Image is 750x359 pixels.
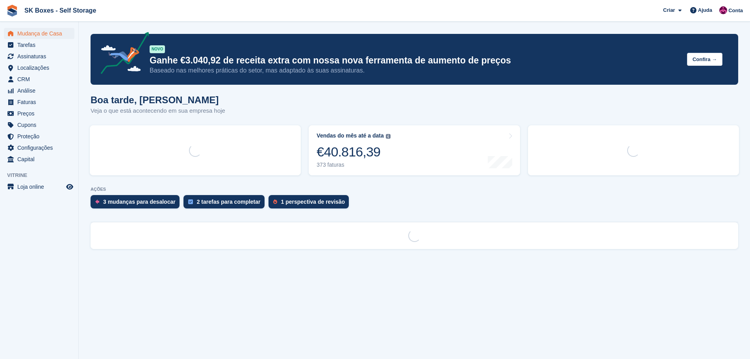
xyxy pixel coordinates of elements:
span: Análise [17,85,65,96]
span: Criar [663,6,675,14]
span: Preços [17,108,65,119]
div: 2 tarefas para completar [197,199,261,205]
a: menu [4,51,74,62]
span: Loja online [17,181,65,192]
img: icon-info-grey-7440780725fd019a000dd9b08b2336e03edf1995a4989e88bcd33f0948082b44.svg [386,134,391,139]
div: NOVO [150,45,165,53]
a: menu [4,181,74,192]
a: menu [4,97,74,108]
img: price-adjustments-announcement-icon-8257ccfd72463d97f412b2fc003d46551f7dbcb40ab6d574587a9cd5c0d94... [94,32,149,77]
a: menu [4,108,74,119]
img: task-75834270c22a3079a89374b754ae025e5fb1db73e45f91037f5363f120a921f8.svg [188,199,193,204]
p: Baseado nas melhores práticas do setor, mas adaptado às suas assinaturas. [150,66,681,75]
div: 373 faturas [317,162,390,168]
span: Proteção [17,131,65,142]
img: stora-icon-8386f47178a22dfd0bd8f6a31ec36ba5ce8667c1dd55bd0f319d3a0aa187defe.svg [6,5,18,17]
span: Conta [728,7,743,15]
a: Vendas do mês até a data €40.816,39 373 faturas [309,125,520,175]
img: prospect-51fa495bee0391a8d652442698ab0144808aea92771e9ea1ae160a38d050c398.svg [273,199,277,204]
a: 1 perspectiva de revisão [269,195,353,212]
a: menu [4,39,74,50]
a: menu [4,74,74,85]
span: Assinaturas [17,51,65,62]
h1: Boa tarde, [PERSON_NAME] [91,95,225,105]
span: Vitrine [7,171,78,179]
a: SK Boxes - Self Storage [21,4,99,17]
span: Tarefas [17,39,65,50]
span: Faturas [17,97,65,108]
a: Loja de pré-visualização [65,182,74,192]
a: 3 mudanças para desalocar [91,195,183,212]
div: 1 perspectiva de revisão [281,199,345,205]
button: Confira → [687,53,722,66]
img: move_outs_to_deallocate_icon-f764333ba52eb49d3ac5e1228854f67142a1ed5810a6f6cc68b1a99e826820c5.svg [95,199,99,204]
p: Ganhe €3.040,92 de receita extra com nossa nova ferramenta de aumento de preços [150,55,681,66]
a: menu [4,119,74,130]
a: 2 tarefas para completar [183,195,269,212]
span: Localizações [17,62,65,73]
a: menu [4,62,74,73]
a: menu [4,28,74,39]
a: menu [4,85,74,96]
div: €40.816,39 [317,144,390,160]
span: CRM [17,74,65,85]
a: menu [4,154,74,165]
span: Configurações [17,142,65,153]
p: AÇÕES [91,187,738,192]
div: Vendas do mês até a data [317,132,383,139]
img: Joana Alegria [719,6,727,14]
p: Veja o que está acontecendo em sua empresa hoje [91,106,225,115]
span: Ajuda [698,6,712,14]
a: menu [4,131,74,142]
span: Capital [17,154,65,165]
div: 3 mudanças para desalocar [103,199,176,205]
span: Mudança de Casa [17,28,65,39]
span: Cupons [17,119,65,130]
a: menu [4,142,74,153]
